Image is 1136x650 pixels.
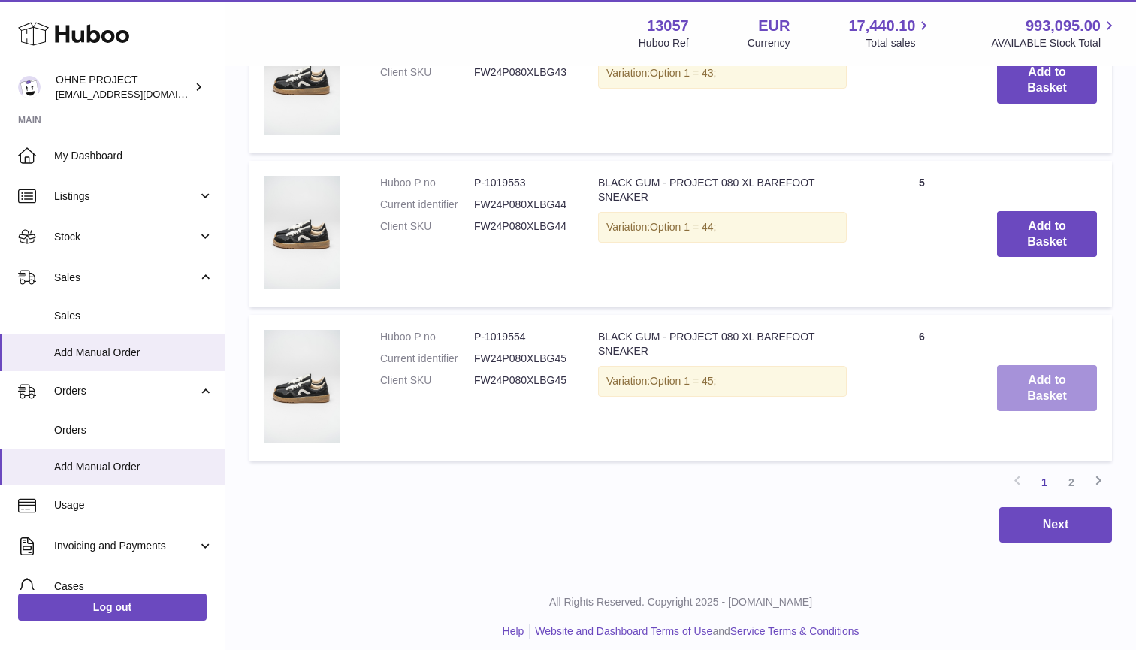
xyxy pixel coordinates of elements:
[1031,469,1058,496] a: 1
[54,539,198,553] span: Invoicing and Payments
[991,16,1118,50] a: 993,095.00 AVAILABLE Stock Total
[54,189,198,204] span: Listings
[56,88,221,100] span: [EMAIL_ADDRESS][DOMAIN_NAME]
[535,625,712,637] a: Website and Dashboard Terms of Use
[991,36,1118,50] span: AVAILABLE Stock Total
[54,346,213,360] span: Add Manual Order
[862,315,982,461] td: 6
[1026,16,1101,36] span: 993,095.00
[380,219,474,234] dt: Client SKU
[997,57,1097,104] button: Add to Basket
[848,16,932,50] a: 17,440.10 Total sales
[474,198,568,212] dd: FW24P080XLBG44
[380,373,474,388] dt: Client SKU
[583,315,862,461] td: BLACK GUM - PROJECT 080 XL BAREFOOT SNEAKER
[650,67,716,79] span: Option 1 = 43;
[380,352,474,366] dt: Current identifier
[54,230,198,244] span: Stock
[380,198,474,212] dt: Current identifier
[866,36,932,50] span: Total sales
[598,58,847,89] div: Variation:
[54,149,213,163] span: My Dashboard
[503,625,524,637] a: Help
[730,625,860,637] a: Service Terms & Conditions
[650,375,716,387] span: Option 1 = 45;
[862,161,982,307] td: 5
[997,211,1097,258] button: Add to Basket
[1058,469,1085,496] a: 2
[54,498,213,512] span: Usage
[758,16,790,36] strong: EUR
[18,594,207,621] a: Log out
[583,7,862,153] td: BLACK GUM - PROJECT 080 XL BAREFOOT SNEAKER
[54,309,213,323] span: Sales
[862,7,982,153] td: 9
[237,595,1124,609] p: All Rights Reserved. Copyright 2025 - [DOMAIN_NAME]
[54,579,213,594] span: Cases
[530,624,859,639] li: and
[999,507,1112,543] button: Next
[380,330,474,344] dt: Huboo P no
[474,65,568,80] dd: FW24P080XLBG43
[54,384,198,398] span: Orders
[380,176,474,190] dt: Huboo P no
[848,16,915,36] span: 17,440.10
[748,36,790,50] div: Currency
[639,36,689,50] div: Huboo Ref
[598,212,847,243] div: Variation:
[264,22,340,135] img: BLACK GUM - PROJECT 080 XL BAREFOOT SNEAKER
[474,176,568,190] dd: P-1019553
[997,365,1097,412] button: Add to Basket
[474,219,568,234] dd: FW24P080XLBG44
[18,76,41,98] img: support@ohneproject.com
[54,460,213,474] span: Add Manual Order
[56,73,191,101] div: OHNE PROJECT
[650,221,716,233] span: Option 1 = 44;
[264,330,340,443] img: BLACK GUM - PROJECT 080 XL BAREFOOT SNEAKER
[264,176,340,289] img: BLACK GUM - PROJECT 080 XL BAREFOOT SNEAKER
[54,423,213,437] span: Orders
[474,352,568,366] dd: FW24P080XLBG45
[647,16,689,36] strong: 13057
[598,366,847,397] div: Variation:
[380,65,474,80] dt: Client SKU
[54,271,198,285] span: Sales
[474,373,568,388] dd: FW24P080XLBG45
[474,330,568,344] dd: P-1019554
[583,161,862,307] td: BLACK GUM - PROJECT 080 XL BAREFOOT SNEAKER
